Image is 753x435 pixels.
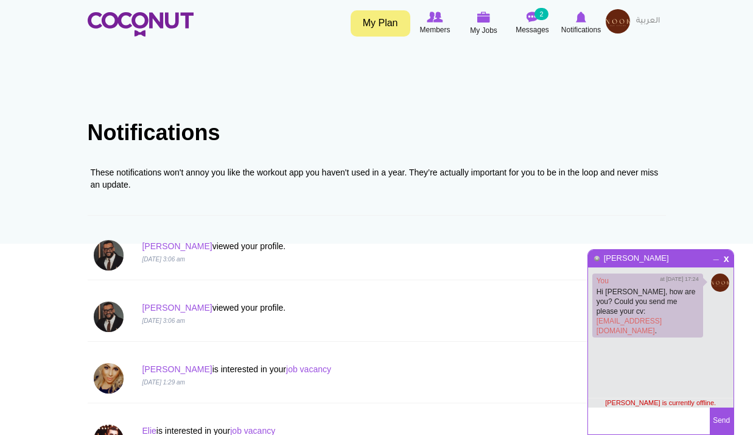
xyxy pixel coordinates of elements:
img: Home [88,12,194,37]
img: Browse Members [427,12,443,23]
h1: Notifications [88,121,666,145]
span: My Jobs [470,24,497,37]
span: Close [721,253,732,262]
span: Members [419,24,450,36]
a: العربية [630,9,666,34]
p: viewed your profile. [142,240,513,252]
a: My Plan [351,10,410,37]
a: Notifications Notifications [557,9,606,37]
p: viewed your profile. [142,302,513,314]
i: [DATE] 3:06 am [142,317,184,324]
a: You [597,277,609,285]
a: Messages Messages 2 [508,9,557,37]
span: Minimize [711,252,721,259]
p: Hi [PERSON_NAME], how are you? Could you send me please your cv: . [597,287,699,336]
div: These notifications won't annoy you like the workout app you haven't used in a year. They’re actu... [91,166,663,191]
small: 2 [534,8,548,20]
div: [PERSON_NAME] is currently offline. [588,398,734,408]
img: Notifications [576,12,586,23]
a: job vacancy [286,364,331,374]
img: Messages [527,12,539,23]
span: at [DATE] 17:24 [660,275,698,283]
a: Browse Members Members [411,9,460,37]
button: Send [710,408,734,434]
span: Notifications [561,24,601,36]
i: [DATE] 1:29 am [142,379,184,386]
a: [PERSON_NAME] [142,241,212,251]
i: [DATE] 3:06 am [142,256,184,263]
p: is interested in your [142,363,513,375]
a: [PERSON_NAME] [603,253,670,263]
a: [PERSON_NAME] [142,364,212,374]
a: [PERSON_NAME] [142,303,212,313]
span: Messages [516,24,549,36]
img: My Jobs [477,12,491,23]
img: Untitled_35.png [711,274,729,292]
a: My Jobs My Jobs [460,9,508,38]
a: [EMAIL_ADDRESS][DOMAIN_NAME] [597,317,662,335]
